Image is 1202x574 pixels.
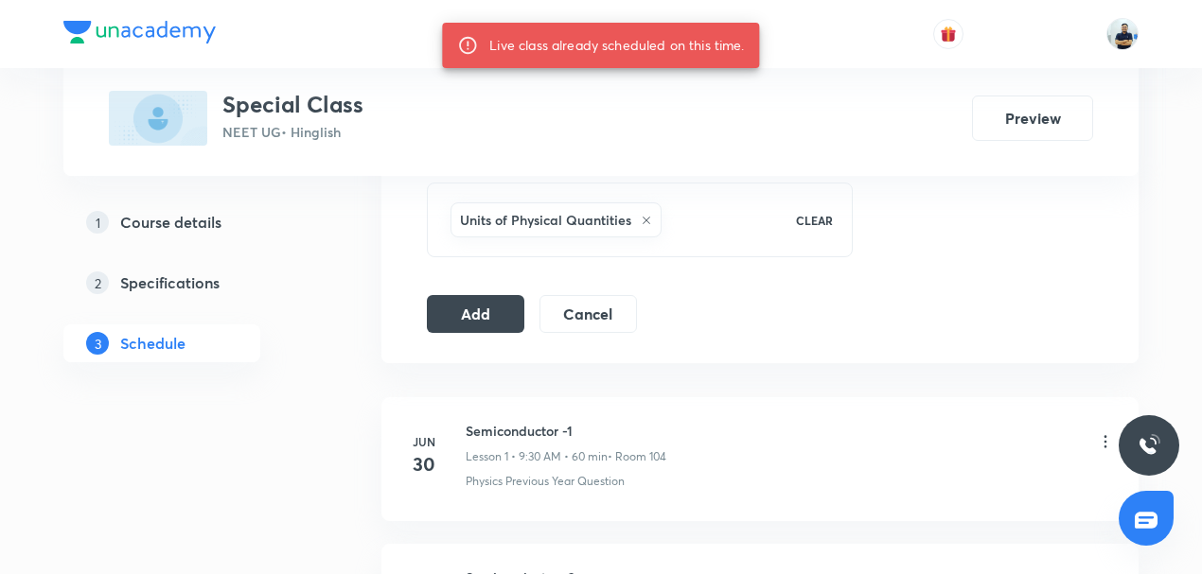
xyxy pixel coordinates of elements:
img: ttu [1138,434,1160,457]
p: 3 [86,332,109,355]
img: Company Logo [63,21,216,43]
img: URVIK PATEL [1106,18,1139,50]
p: CLEAR [796,212,833,229]
h3: Special Class [222,91,363,118]
button: Add [427,295,524,333]
a: Company Logo [63,21,216,48]
a: 1Course details [63,203,321,241]
h5: Course details [120,211,221,234]
p: NEET UG • Hinglish [222,122,363,142]
p: • Room 104 [608,448,666,465]
p: Lesson 1 • 9:30 AM • 60 min [466,448,608,465]
p: Physics Previous Year Question [466,473,625,490]
h5: Schedule [120,332,186,355]
p: 2 [86,271,109,294]
h6: Semiconductor -1 [466,421,666,441]
h4: 30 [405,450,443,478]
img: 7C007562-4EC8-4126-9AB2-500136A1DDBB_plus.png [109,91,207,146]
h6: Jun [405,433,443,450]
div: Live class already scheduled on this time. [489,28,744,62]
button: avatar [933,19,963,49]
button: Cancel [539,295,637,333]
p: 1 [86,211,109,234]
img: avatar [940,26,957,43]
h5: Specifications [120,271,220,294]
h6: Units of Physical Quantities [460,210,631,230]
a: 2Specifications [63,264,321,302]
button: Preview [972,96,1093,141]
